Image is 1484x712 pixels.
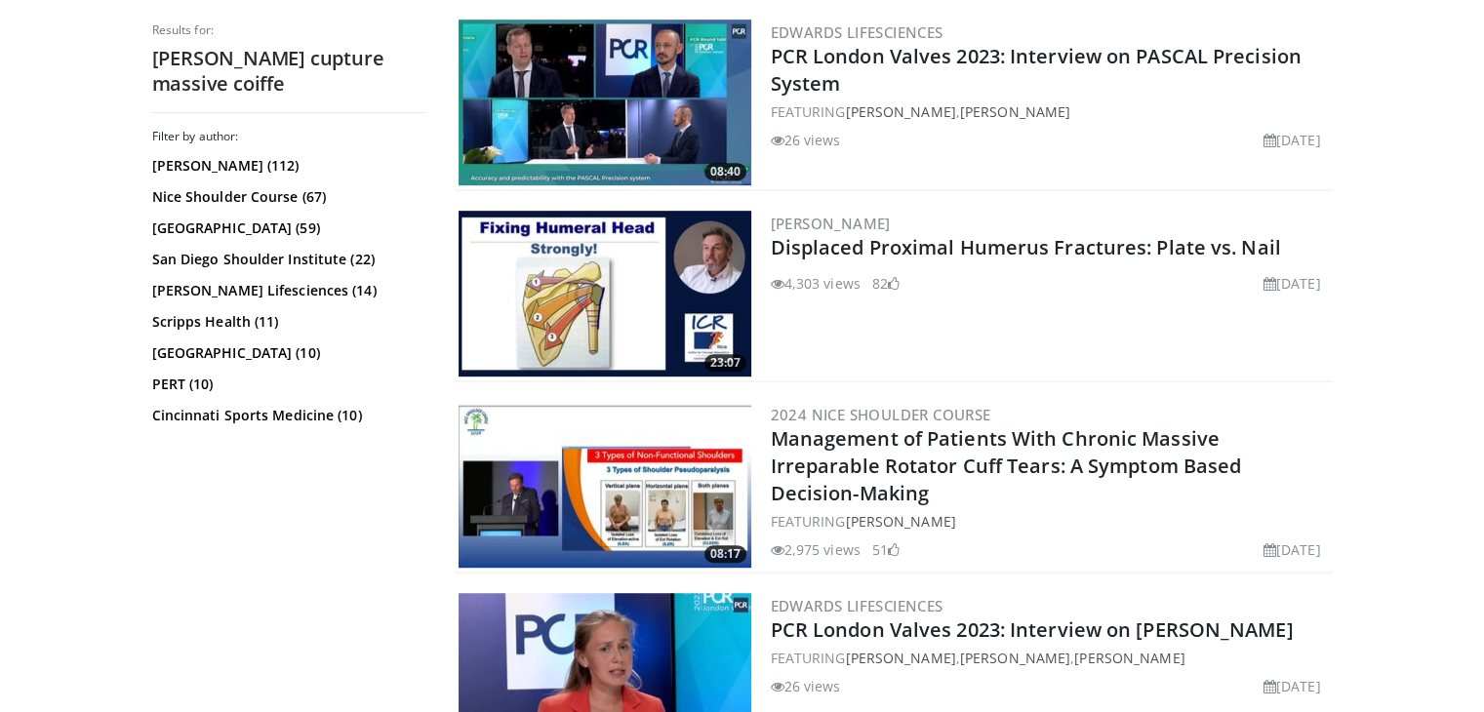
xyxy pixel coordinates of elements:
[459,20,751,185] img: 4371270c-2e15-499a-ae7a-5ab30b925494.300x170_q85_crop-smart_upscale.jpg
[704,354,746,372] span: 23:07
[1263,676,1321,696] li: [DATE]
[152,343,421,363] a: [GEOGRAPHIC_DATA] (10)
[872,539,900,560] li: 51
[872,273,900,294] li: 82
[152,250,421,269] a: San Diego Shoulder Institute (22)
[152,281,421,300] a: [PERSON_NAME] Lifesciences (14)
[771,214,891,233] a: [PERSON_NAME]
[771,425,1242,506] a: Management of Patients With Chronic Massive Irreparable Rotator Cuff Tears: A Symptom Based Decis...
[152,406,421,425] a: Cincinnati Sports Medicine (10)
[771,273,861,294] li: 4,303 views
[459,211,751,376] a: 23:07
[152,156,421,176] a: [PERSON_NAME] (112)
[771,511,1329,532] div: FEATURING
[152,187,421,207] a: Nice Shoulder Course (67)
[771,539,861,560] li: 2,975 views
[960,102,1070,121] a: [PERSON_NAME]
[1263,539,1321,560] li: [DATE]
[771,43,1302,97] a: PCR London Valves 2023: Interview on PASCAL Precision System
[459,402,751,568] img: 2fb1b21f-20a4-4c02-8f83-53a491434ec0.300x170_q85_crop-smart_upscale.jpg
[1074,649,1184,667] a: [PERSON_NAME]
[771,22,943,42] a: Edwards Lifesciences
[152,129,425,144] h3: Filter by author:
[845,649,955,667] a: [PERSON_NAME]
[459,402,751,568] a: 08:17
[152,375,421,394] a: PERT (10)
[771,676,841,696] li: 26 views
[771,101,1329,122] div: FEATURING ,
[1263,130,1321,150] li: [DATE]
[845,512,955,531] a: [PERSON_NAME]
[459,20,751,185] a: 08:40
[459,211,751,376] img: dbf1d091-9c9d-471a-84fc-3d2caae3a2cf.300x170_q85_crop-smart_upscale.jpg
[771,596,943,615] a: Edwards Lifesciences
[771,130,841,150] li: 26 views
[1263,273,1321,294] li: [DATE]
[771,616,1294,643] a: PCR London Valves 2023: Interview on [PERSON_NAME]
[845,102,955,121] a: [PERSON_NAME]
[152,218,421,238] a: [GEOGRAPHIC_DATA] (59)
[152,312,421,332] a: Scripps Health (11)
[152,46,425,97] h2: [PERSON_NAME] cupture massive coiffe
[152,22,425,38] p: Results for:
[771,405,991,424] a: 2024 Nice Shoulder Course
[771,234,1281,260] a: Displaced Proximal Humerus Fractures: Plate vs. Nail
[704,545,746,563] span: 08:17
[704,163,746,180] span: 08:40
[771,648,1329,668] div: FEATURING , ,
[960,649,1070,667] a: [PERSON_NAME]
